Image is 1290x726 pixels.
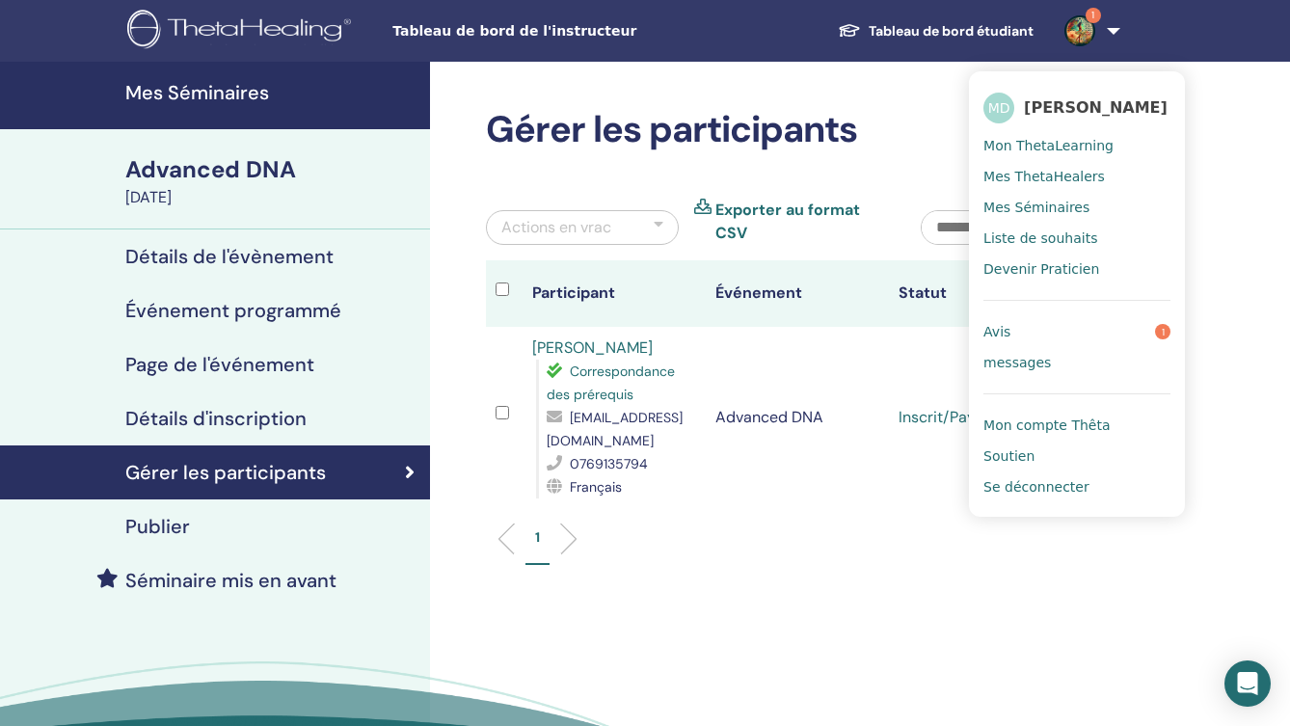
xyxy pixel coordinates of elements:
td: Advanced DNA [706,327,889,508]
div: Advanced DNA [125,153,418,186]
span: Avis [983,323,1010,340]
span: Correspondance des prérequis [547,363,675,403]
a: messages [983,347,1170,378]
a: Advanced DNA[DATE] [114,153,430,209]
h4: Séminaire mis en avant [125,569,336,592]
span: Mon compte Thêta [983,417,1110,434]
span: Se déconnecter [983,478,1089,496]
span: MD [983,93,1014,123]
a: Exporter au format CSV [715,199,892,245]
th: Événement [706,260,889,327]
a: Se déconnecter [983,471,1170,502]
h4: Détails de l'évènement [125,245,334,268]
img: default.jpg [1064,15,1095,46]
div: [DATE] [125,186,418,209]
h4: Détails d'inscription [125,407,307,430]
a: Devenir Praticien [983,254,1170,284]
th: Statut [889,260,1072,327]
a: Mon ThetaLearning [983,130,1170,161]
span: Mes Séminaires [983,199,1089,216]
div: Actions en vrac [501,216,611,239]
ul: 1 [969,71,1185,517]
span: Français [570,478,622,496]
div: Open Intercom Messenger [1224,660,1271,707]
a: Mes Séminaires [983,192,1170,223]
h4: Mes Séminaires [125,81,418,104]
th: Participant [523,260,706,327]
h2: Gérer les participants [486,108,1109,152]
h4: Page de l'événement [125,353,314,376]
span: [EMAIL_ADDRESS][DOMAIN_NAME] [547,409,683,449]
span: Mes ThetaHealers [983,168,1105,185]
h4: Événement programmé [125,299,341,322]
a: Soutien [983,441,1170,471]
a: Mes ThetaHealers [983,161,1170,192]
a: Mon compte Thêta [983,410,1170,441]
span: Tableau de bord de l'instructeur [392,21,682,41]
span: Liste de souhaits [983,229,1097,247]
a: Avis1 [983,316,1170,347]
h4: Publier [125,515,190,538]
p: 1 [535,527,540,548]
img: graduation-cap-white.svg [838,22,861,39]
span: Devenir Praticien [983,260,1099,278]
span: 0769135794 [570,455,648,472]
span: [PERSON_NAME] [1024,97,1168,118]
a: MD[PERSON_NAME] [983,86,1170,130]
a: Liste de souhaits [983,223,1170,254]
h4: Gérer les participants [125,461,326,484]
span: messages [983,354,1051,371]
a: [PERSON_NAME] [532,337,653,358]
span: Mon ThetaLearning [983,137,1114,154]
span: 1 [1155,324,1170,339]
span: 1 [1086,8,1101,23]
a: Tableau de bord étudiant [822,13,1049,49]
span: Soutien [983,447,1035,465]
img: logo.png [127,10,358,53]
